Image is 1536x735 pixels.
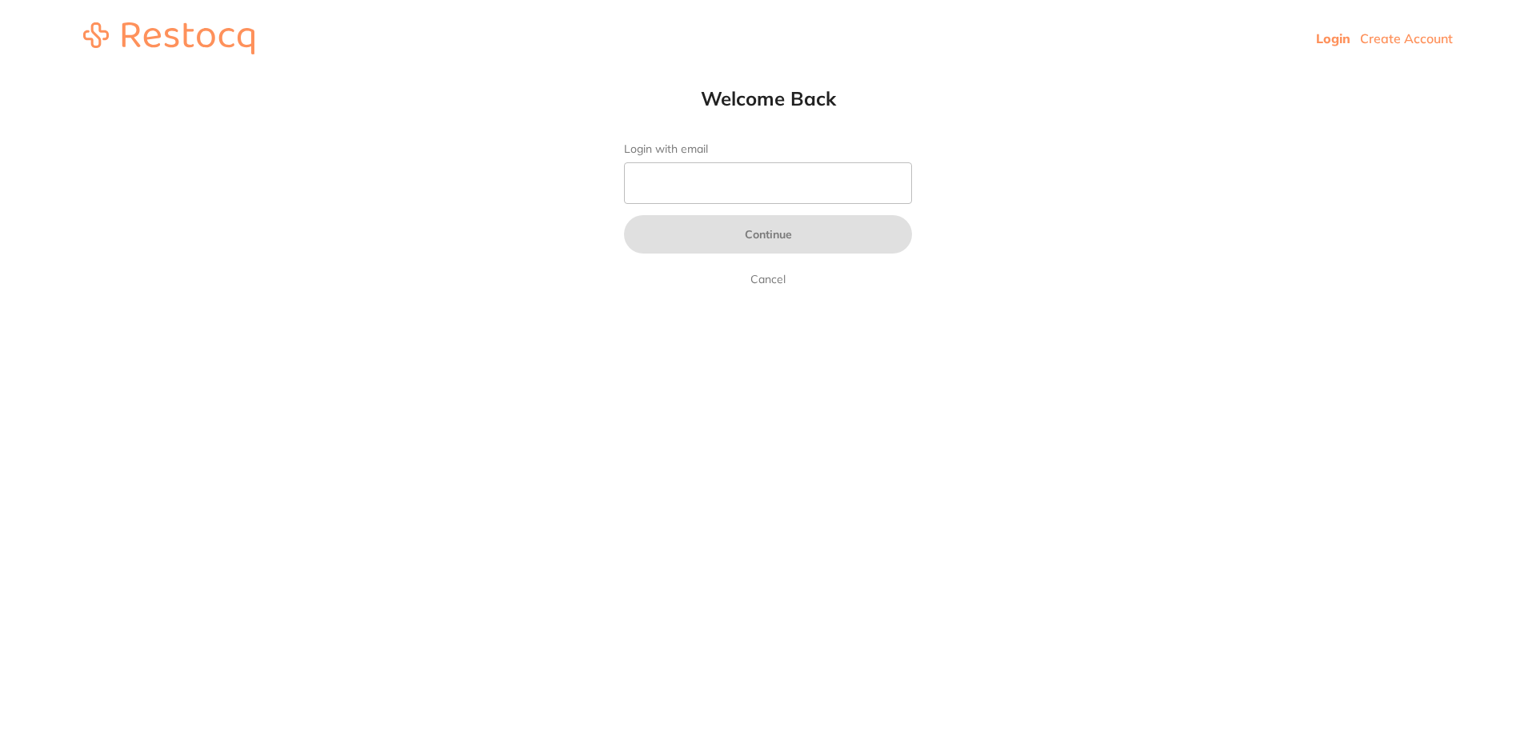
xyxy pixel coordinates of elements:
[624,142,912,156] label: Login with email
[624,215,912,254] button: Continue
[1360,30,1453,46] a: Create Account
[747,270,789,289] a: Cancel
[592,86,944,110] h1: Welcome Back
[1316,30,1350,46] a: Login
[83,22,254,54] img: restocq_logo.svg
